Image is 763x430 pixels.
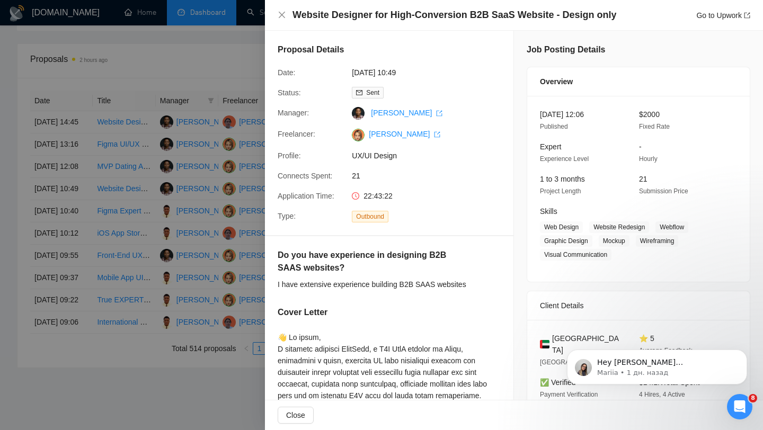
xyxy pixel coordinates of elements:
[540,123,568,130] span: Published
[540,249,611,261] span: Visual Communication
[639,123,670,130] span: Fixed Rate
[366,89,379,96] span: Sent
[540,391,598,398] span: Payment Verification
[540,110,584,119] span: [DATE] 12:06
[589,221,649,233] span: Website Redesign
[639,110,660,119] span: $2000
[278,212,296,220] span: Type:
[639,142,642,151] span: -
[434,131,440,138] span: export
[371,109,442,117] a: [PERSON_NAME] export
[286,409,305,421] span: Close
[352,192,359,200] span: clock-circle
[363,192,393,200] span: 22:43:22
[278,11,286,20] button: Close
[540,378,576,387] span: ✅ Verified
[436,110,442,117] span: export
[369,130,440,138] a: [PERSON_NAME] export
[292,8,616,22] h4: Website Designer for High-Conversion B2B SaaS Website - Design only
[636,235,679,247] span: Wireframing
[540,359,610,366] span: [GEOGRAPHIC_DATA] -
[727,394,752,419] iframe: Intercom live chat
[352,67,511,78] span: [DATE] 10:49
[540,221,583,233] span: Web Design
[639,155,658,163] span: Hourly
[278,172,333,180] span: Connects Spent:
[551,327,763,401] iframe: Intercom notifications сообщение
[540,338,549,350] img: 🇦🇪
[352,170,511,182] span: 21
[278,279,501,290] div: I have extensive experience building B2B SAAS websites
[278,249,467,274] h5: Do you have experience in designing B2B SAAS websites?
[540,291,737,320] div: Client Details
[744,12,750,19] span: export
[749,394,757,402] span: 8
[352,150,511,162] span: UX/UI Design
[639,187,688,195] span: Submission Price
[540,155,589,163] span: Experience Level
[352,211,388,222] span: Outbound
[278,109,309,117] span: Manager:
[278,88,301,97] span: Status:
[278,192,334,200] span: Application Time:
[278,407,314,424] button: Close
[599,235,629,247] span: Mockup
[46,41,183,50] p: Message from Mariia, sent 1 дн. назад
[540,76,573,87] span: Overview
[696,11,750,20] a: Go to Upworkexport
[278,130,315,138] span: Freelancer:
[278,43,344,56] h5: Proposal Details
[540,142,561,151] span: Expert
[540,207,557,216] span: Skills
[278,306,327,319] h5: Cover Letter
[352,129,365,141] img: c1CohYAXboxf3xIDvNlZIw5tEw-4F3fJwsd0EGfEYK7-kuO9-3SMWl8no2T-Fao4WL
[540,187,581,195] span: Project Length
[540,175,585,183] span: 1 to 3 months
[46,31,183,186] span: Hey [PERSON_NAME][EMAIL_ADDRESS][DOMAIN_NAME], Looks like your Upwork agency Grantis - Amazon Mar...
[639,175,647,183] span: 21
[278,68,295,77] span: Date:
[540,235,592,247] span: Graphic Design
[527,43,605,56] h5: Job Posting Details
[655,221,688,233] span: Webflow
[278,151,301,160] span: Profile:
[356,89,362,96] span: mail
[278,11,286,19] span: close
